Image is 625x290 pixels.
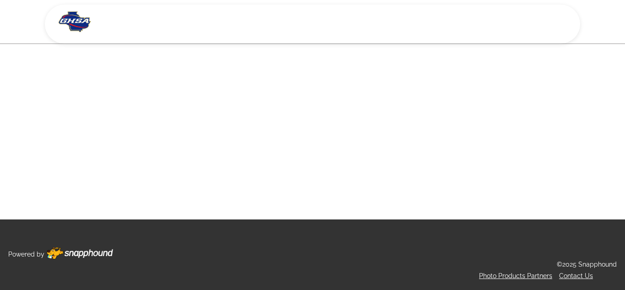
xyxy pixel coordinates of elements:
[59,11,91,32] img: Snapphound Logo
[479,272,552,279] a: Photo Products Partners
[559,272,593,279] a: Contact Us
[557,259,617,270] p: ©2025 Snapphound
[8,249,44,260] p: Powered by
[47,247,113,259] img: Footer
